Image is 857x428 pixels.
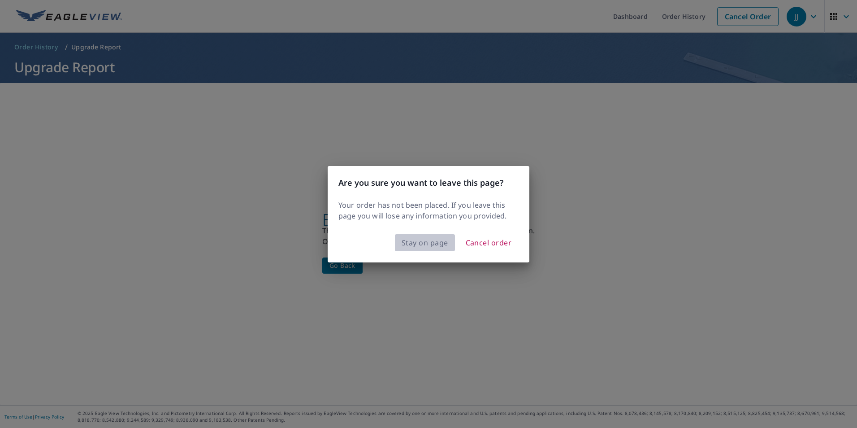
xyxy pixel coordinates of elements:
[402,236,448,249] span: Stay on page
[338,177,519,189] h3: Are you sure you want to leave this page?
[338,200,519,221] p: Your order has not been placed. If you leave this page you will lose any information you provided.
[395,234,455,251] button: Stay on page
[466,236,512,249] span: Cancel order
[459,234,519,252] button: Cancel order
